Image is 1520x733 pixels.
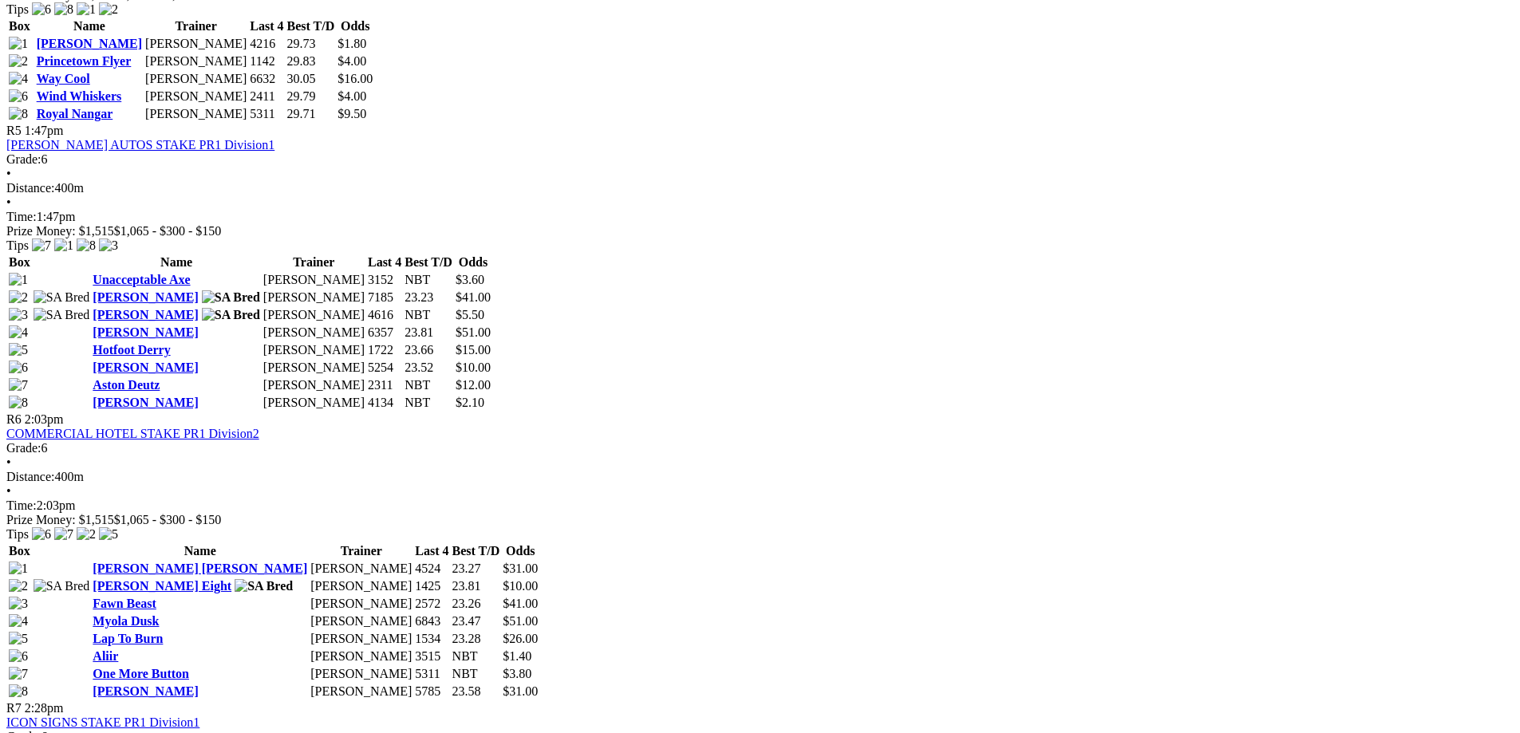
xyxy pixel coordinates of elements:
[93,361,198,374] a: [PERSON_NAME]
[144,53,247,69] td: [PERSON_NAME]
[93,308,198,321] a: [PERSON_NAME]
[34,290,90,305] img: SA Bred
[9,54,28,69] img: 2
[404,254,453,270] th: Best T/D
[93,396,198,409] a: [PERSON_NAME]
[93,562,307,575] a: [PERSON_NAME] [PERSON_NAME]
[9,325,28,340] img: 4
[404,290,453,305] td: 23.23
[367,360,402,376] td: 5254
[414,613,449,629] td: 6843
[455,254,492,270] th: Odds
[249,36,284,52] td: 4216
[249,71,284,87] td: 6632
[93,667,189,680] a: One More Button
[144,89,247,104] td: [PERSON_NAME]
[9,378,28,392] img: 7
[34,579,90,593] img: SA Bred
[9,614,28,629] img: 4
[9,667,28,681] img: 7
[93,684,198,698] a: [PERSON_NAME]
[310,613,413,629] td: [PERSON_NAME]
[404,272,453,288] td: NBT
[263,342,365,358] td: [PERSON_NAME]
[263,360,365,376] td: [PERSON_NAME]
[310,561,413,577] td: [PERSON_NAME]
[144,18,247,34] th: Trainer
[36,18,143,34] th: Name
[310,684,413,700] td: [PERSON_NAME]
[9,343,28,357] img: 5
[456,343,491,357] span: $15.00
[6,167,11,180] span: •
[6,181,1514,195] div: 400m
[263,325,365,341] td: [PERSON_NAME]
[263,254,365,270] th: Trainer
[92,543,308,559] th: Name
[54,527,73,542] img: 7
[6,2,29,16] span: Tips
[37,89,122,103] a: Wind Whiskers
[310,543,413,559] th: Trainer
[310,578,413,594] td: [PERSON_NAME]
[404,395,453,411] td: NBT
[6,210,1514,224] div: 1:47pm
[452,596,501,612] td: 23.26
[54,2,73,17] img: 8
[93,378,160,392] a: Aston Deutz
[9,544,30,558] span: Box
[114,224,222,238] span: $1,065 - $300 - $150
[286,106,335,122] td: 29.71
[452,578,501,594] td: 23.81
[144,106,247,122] td: [PERSON_NAME]
[367,325,402,341] td: 6357
[414,684,449,700] td: 5785
[9,290,28,305] img: 2
[9,649,28,664] img: 6
[367,395,402,411] td: 4134
[338,54,366,68] span: $4.00
[502,543,539,559] th: Odds
[202,308,260,322] img: SA Bred
[286,36,335,52] td: 29.73
[338,89,366,103] span: $4.00
[263,290,365,305] td: [PERSON_NAME]
[414,648,449,664] td: 3515
[25,701,64,715] span: 2:28pm
[310,631,413,647] td: [PERSON_NAME]
[414,543,449,559] th: Last 4
[25,412,64,426] span: 2:03pm
[37,107,113,120] a: Royal Nangar
[9,562,28,576] img: 1
[9,361,28,375] img: 6
[452,631,501,647] td: 23.28
[37,54,132,68] a: Princetown Flyer
[6,224,1514,238] div: Prize Money: $1,515
[6,441,41,455] span: Grade:
[6,441,1514,455] div: 6
[456,361,491,374] span: $10.00
[456,290,491,304] span: $41.00
[503,597,538,610] span: $41.00
[404,360,453,376] td: 23.52
[310,666,413,682] td: [PERSON_NAME]
[337,18,373,34] th: Odds
[503,649,531,663] span: $1.40
[452,684,501,700] td: 23.58
[249,53,284,69] td: 1142
[263,395,365,411] td: [PERSON_NAME]
[367,254,402,270] th: Last 4
[367,307,402,323] td: 4616
[9,107,28,121] img: 8
[25,124,64,137] span: 1:47pm
[456,378,491,392] span: $12.00
[6,455,11,469] span: •
[6,195,11,209] span: •
[6,181,54,195] span: Distance:
[414,596,449,612] td: 2572
[77,238,96,253] img: 8
[310,596,413,612] td: [PERSON_NAME]
[9,579,28,593] img: 2
[144,71,247,87] td: [PERSON_NAME]
[286,71,335,87] td: 30.05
